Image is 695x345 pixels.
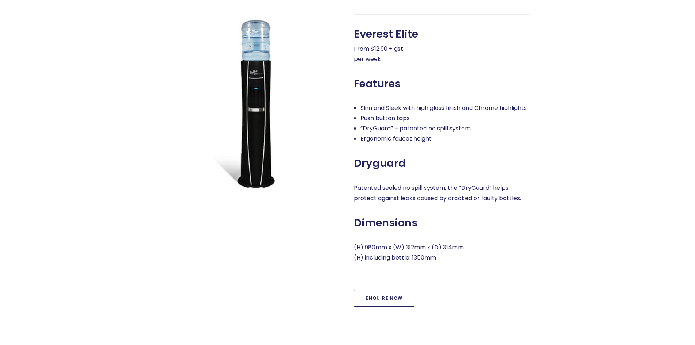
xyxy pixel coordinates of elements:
li: “DryGuard” – patented no spill system [360,123,530,134]
li: Push button taps [360,113,530,123]
span: Dimensions [354,216,417,229]
p: From $12.90 + gst per week [354,44,530,64]
li: Slim and Sleek with high gloss finish and Chrome highlights [360,103,530,113]
span: Everest Elite [354,28,418,41]
p: Patented sealed no spill system, the “DryGuard” helps protect against leaks caused by cracked or ... [354,183,530,203]
a: Enquire Now [354,290,414,307]
span: Features [354,77,401,90]
span: Dryguard [354,157,406,170]
p: (H) 980mm x (W) 312mm x (D) 314mm (H) including bottle: 1350mm [354,242,530,263]
li: Ergonomic faucet height [360,134,530,144]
